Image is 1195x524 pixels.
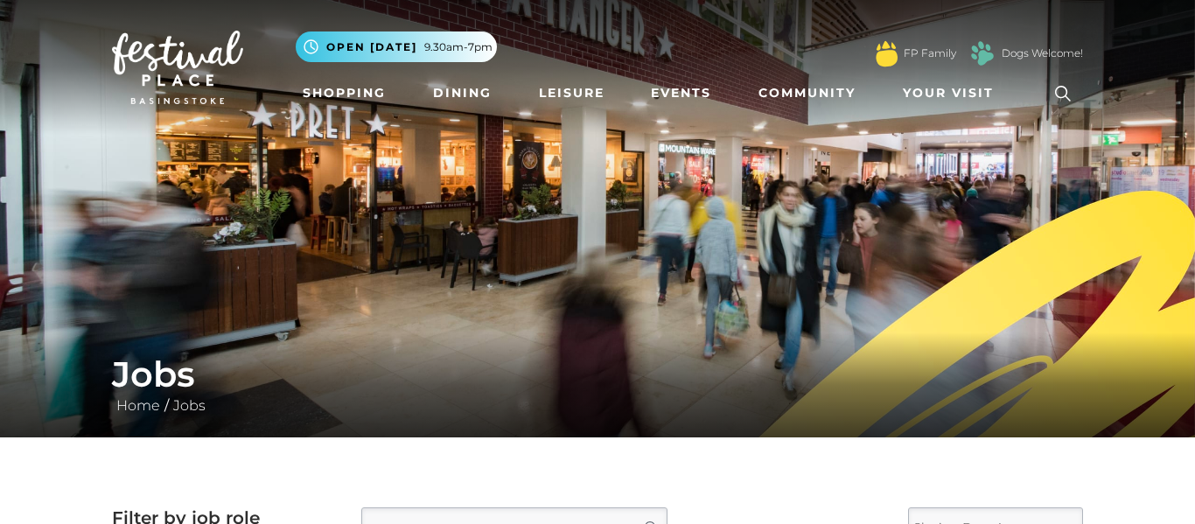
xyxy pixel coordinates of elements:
a: Your Visit [896,77,1010,109]
a: Events [644,77,718,109]
a: Dogs Welcome! [1002,45,1083,61]
a: FP Family [904,45,956,61]
span: 9.30am-7pm [424,39,493,55]
img: Festival Place Logo [112,31,243,104]
a: Shopping [296,77,393,109]
h1: Jobs [112,353,1083,395]
span: Open [DATE] [326,39,417,55]
button: Open [DATE] 9.30am-7pm [296,31,497,62]
a: Jobs [169,397,210,414]
div: / [99,353,1096,416]
a: Leisure [532,77,611,109]
a: Home [112,397,164,414]
a: Dining [426,77,499,109]
a: Community [751,77,863,109]
span: Your Visit [903,84,994,102]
